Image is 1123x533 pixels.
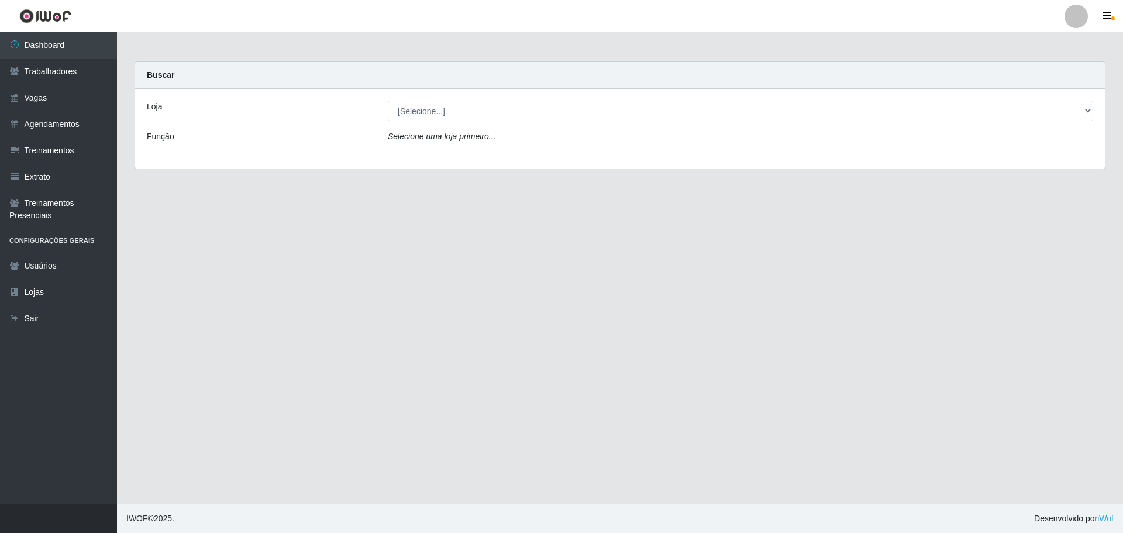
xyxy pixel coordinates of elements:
[147,130,174,143] label: Função
[1097,514,1114,523] a: iWof
[126,513,174,525] span: © 2025 .
[1034,513,1114,525] span: Desenvolvido por
[126,514,148,523] span: IWOF
[147,101,162,113] label: Loja
[388,132,495,141] i: Selecione uma loja primeiro...
[147,70,174,80] strong: Buscar
[19,9,71,23] img: CoreUI Logo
